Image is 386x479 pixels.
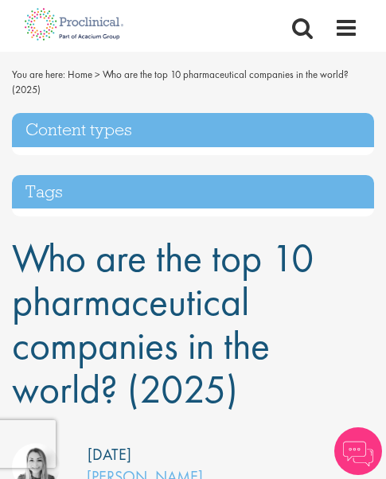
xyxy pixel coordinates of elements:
div: [DATE] [88,443,131,466]
h3: Content types [12,113,374,147]
h3: Tags [12,175,374,209]
span: > [95,68,100,81]
img: Chatbot [334,427,382,475]
span: You are here: [12,68,65,81]
span: Who are the top 10 pharmaceutical companies in the world? (2025) [12,232,314,415]
span: Who are the top 10 pharmaceutical companies in the world? (2025) [12,68,349,96]
a: breadcrumb link [68,68,92,81]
